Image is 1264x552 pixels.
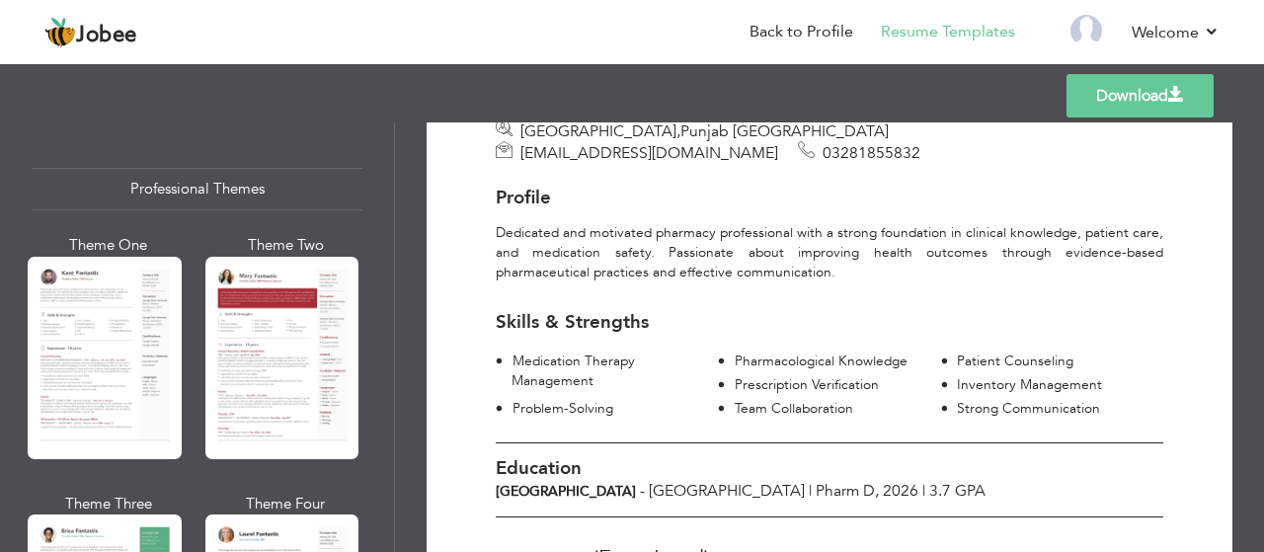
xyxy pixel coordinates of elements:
span: [EMAIL_ADDRESS][DOMAIN_NAME] [520,142,778,164]
a: Resume Templates [881,21,1015,43]
div: Pharmacological Knowledge [734,352,940,371]
span: Pharm D [816,480,879,502]
span: , [676,120,680,142]
div: Theme Two [209,235,363,256]
img: Profile Img [1070,15,1102,46]
span: , [875,480,879,502]
div: Theme Four [209,494,363,514]
div: Theme One [32,235,186,256]
a: Jobee [44,17,137,48]
span: | [922,481,925,501]
a: Back to Profile [750,21,853,43]
span: 3.7 GPA [929,480,986,502]
span: 03281855832 [823,142,920,164]
div: Patient Counseling [957,352,1163,371]
div: Prescription Verification [734,375,940,395]
div: Strong Communication [957,399,1163,419]
span: | [809,481,812,501]
div: Medication Therapy Management [512,352,718,391]
span: 2026 [883,480,918,502]
h3: Education [496,458,1163,479]
a: Welcome [1132,21,1220,44]
div: Problem-Solving [512,399,718,419]
b: [GEOGRAPHIC_DATA] [496,482,636,501]
span: - [640,481,645,501]
span: [GEOGRAPHIC_DATA] Punjab [GEOGRAPHIC_DATA] [520,120,889,142]
img: jobee.io [44,17,76,48]
div: Professional Themes [32,168,362,210]
div: Theme Three [32,494,186,514]
h3: Skills & Strengths [496,312,1163,333]
h3: Profile [496,188,1163,208]
div: Team Collaboration [734,399,940,419]
div: Dedicated and motivated pharmacy professional with a strong foundation in clinical knowledge, pat... [481,223,1178,282]
span: Jobee [76,25,137,46]
a: Download [1066,74,1214,118]
div: Inventory Management [957,375,1163,395]
span: [GEOGRAPHIC_DATA] [649,480,805,502]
